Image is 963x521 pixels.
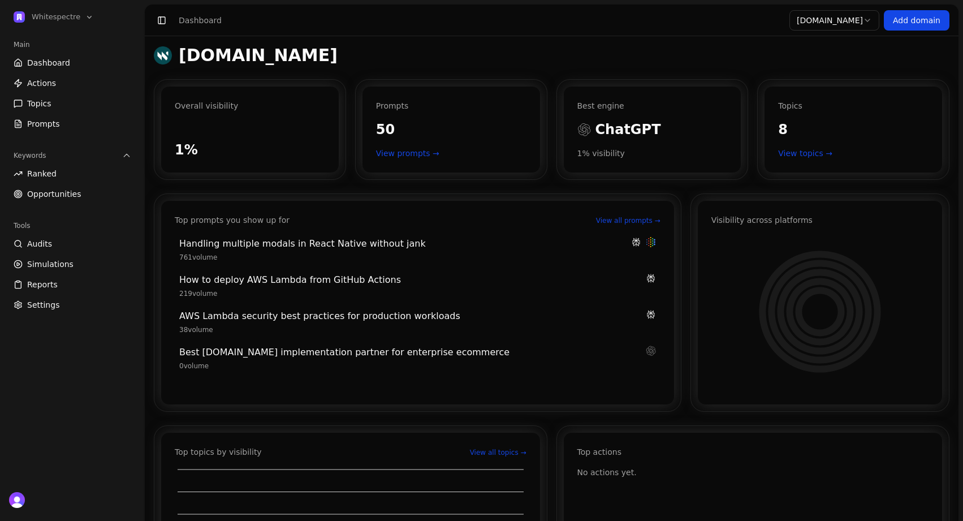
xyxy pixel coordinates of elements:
[27,299,59,311] span: Settings
[27,57,70,68] span: Dashboard
[175,235,660,264] a: Handling multiple modals in React Native without jank761volume
[9,235,136,253] a: Audits
[9,296,136,314] a: Settings
[9,54,136,72] a: Dashboard
[711,214,813,226] div: Visibility across platforms
[470,448,526,457] a: View all topics →
[27,259,74,270] span: Simulations
[27,238,52,249] span: Audits
[179,361,209,371] span: 0 volume
[9,165,136,183] a: Ranked
[27,98,51,109] span: Topics
[9,185,136,203] a: Opportunities
[9,275,136,294] a: Reports
[175,214,290,226] div: Top prompts you show up for
[179,45,338,66] h1: [DOMAIN_NAME]
[14,11,25,23] img: Whitespectre
[376,148,526,159] a: View prompts →
[175,271,660,300] a: How to deploy AWS Lambda from GitHub Actions219volume
[179,309,639,323] div: AWS Lambda security best practices for production workloads
[778,120,929,139] div: 8
[154,46,172,64] img: whitespectre.com favicon
[175,100,325,111] div: Overall visibility
[577,446,621,458] div: Top actions
[179,325,213,334] span: 38 volume
[27,118,60,130] span: Prompts
[9,255,136,273] a: Simulations
[884,10,949,31] a: Add domain
[9,147,136,165] button: Keywords
[778,148,929,159] a: View topics →
[595,120,661,139] span: ChatGPT
[27,279,58,290] span: Reports
[577,100,728,111] div: Best engine
[9,74,136,92] a: Actions
[175,446,262,458] div: Top topics by visibility
[376,120,526,139] div: 50
[32,12,80,22] span: Whitespectre
[27,77,56,89] span: Actions
[27,188,81,200] span: Opportunities
[9,115,136,133] a: Prompts
[9,9,98,25] button: Open organization switcher
[179,253,217,262] span: 761 volume
[179,237,624,251] div: Handling multiple modals in React Native without jank
[9,94,136,113] a: Topics
[577,467,929,478] div: No actions yet.
[577,148,728,159] div: 1 % visibility
[9,492,25,508] button: Open user button
[179,15,222,26] div: Dashboard
[27,168,57,179] span: Ranked
[179,273,639,287] div: How to deploy AWS Lambda from GitHub Actions
[179,346,639,359] div: Best Builder.io implementation partner for enterprise ecommerce
[596,216,660,225] a: View all prompts →
[179,289,217,298] span: 219 volume
[9,492,25,508] img: 's logo
[175,141,325,159] div: 1%
[778,100,929,111] div: Topics
[175,343,660,373] a: Best [DOMAIN_NAME] implementation partner for enterprise ecommerce0volume
[9,217,136,235] div: Tools
[175,307,660,337] a: AWS Lambda security best practices for production workloads38volume
[376,100,526,111] div: Prompts
[9,36,136,54] div: Main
